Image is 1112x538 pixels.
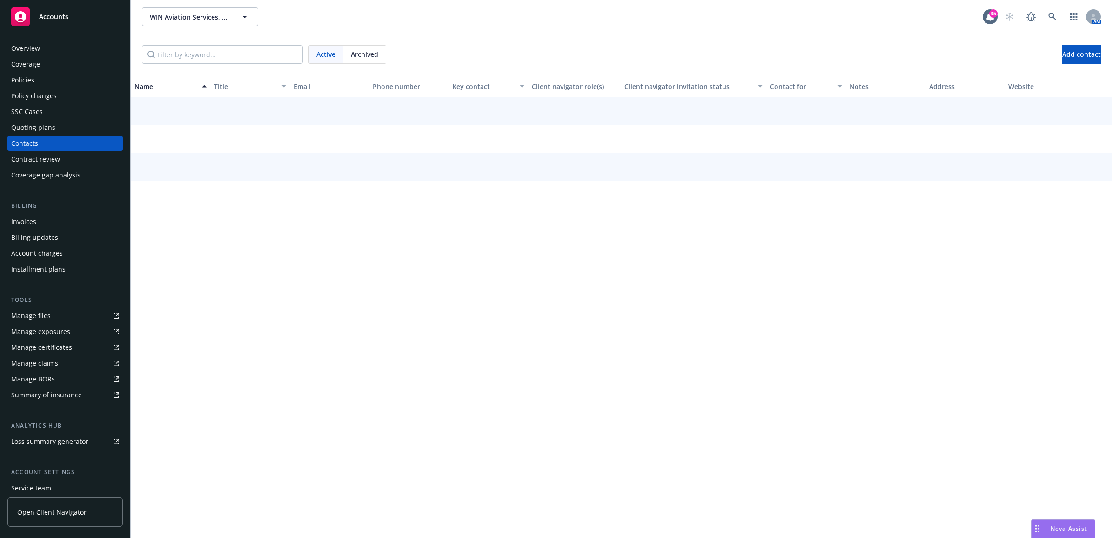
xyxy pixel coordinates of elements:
[290,75,369,97] button: Email
[11,120,55,135] div: Quoting plans
[1031,519,1095,538] button: Nova Assist
[11,89,57,103] div: Policy changes
[846,75,925,97] button: Notes
[7,388,123,402] a: Summary of insurance
[134,82,196,91] div: Name
[7,340,123,355] a: Manage certificates
[528,75,621,97] button: Client navigator role(s)
[7,73,123,88] a: Policies
[532,82,617,91] div: Client navigator role(s)
[850,82,922,91] div: Notes
[214,82,276,91] div: Title
[766,75,846,97] button: Contact for
[39,13,68,20] span: Accounts
[7,136,123,151] a: Contacts
[7,152,123,167] a: Contract review
[11,308,51,323] div: Manage files
[7,214,123,229] a: Invoices
[7,468,123,477] div: Account settings
[770,82,832,91] div: Contact for
[373,82,445,91] div: Phone number
[7,168,123,183] a: Coverage gap analysis
[7,324,123,339] a: Manage exposures
[1005,75,1084,97] button: Website
[7,295,123,305] div: Tools
[7,120,123,135] a: Quoting plans
[7,421,123,430] div: Analytics hub
[7,434,123,449] a: Loss summary generator
[7,308,123,323] a: Manage files
[624,82,752,91] div: Client navigator invitation status
[11,168,80,183] div: Coverage gap analysis
[11,356,58,371] div: Manage claims
[7,41,123,56] a: Overview
[7,89,123,103] a: Policy changes
[925,75,1005,97] button: Address
[7,230,123,245] a: Billing updates
[351,49,378,59] span: Archived
[210,75,290,97] button: Title
[449,75,528,97] button: Key contact
[7,104,123,119] a: SSC Cases
[11,230,58,245] div: Billing updates
[989,9,998,18] div: 65
[1062,50,1101,59] span: Add contact
[11,104,43,119] div: SSC Cases
[1062,45,1101,64] button: Add contact
[1065,7,1083,26] a: Switch app
[452,82,514,91] div: Key contact
[17,507,87,517] span: Open Client Navigator
[7,356,123,371] a: Manage claims
[621,75,766,97] button: Client navigator invitation status
[7,4,123,30] a: Accounts
[7,57,123,72] a: Coverage
[142,7,258,26] button: WIN Aviation Services, LLC
[11,372,55,387] div: Manage BORs
[11,41,40,56] div: Overview
[1043,7,1062,26] a: Search
[11,214,36,229] div: Invoices
[131,75,210,97] button: Name
[316,49,335,59] span: Active
[11,324,70,339] div: Manage exposures
[7,246,123,261] a: Account charges
[11,152,60,167] div: Contract review
[7,372,123,387] a: Manage BORs
[7,201,123,211] div: Billing
[294,82,366,91] div: Email
[1008,82,1080,91] div: Website
[11,434,88,449] div: Loss summary generator
[11,136,38,151] div: Contacts
[7,481,123,496] a: Service team
[142,45,303,64] input: Filter by keyword...
[150,12,230,22] span: WIN Aviation Services, LLC
[11,340,72,355] div: Manage certificates
[929,82,1001,91] div: Address
[1032,520,1043,538] div: Drag to move
[1000,7,1019,26] a: Start snowing
[11,388,82,402] div: Summary of insurance
[11,73,34,88] div: Policies
[11,246,63,261] div: Account charges
[1022,7,1040,26] a: Report a Bug
[11,262,66,277] div: Installment plans
[1051,524,1087,532] span: Nova Assist
[7,262,123,277] a: Installment plans
[11,481,51,496] div: Service team
[11,57,40,72] div: Coverage
[369,75,449,97] button: Phone number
